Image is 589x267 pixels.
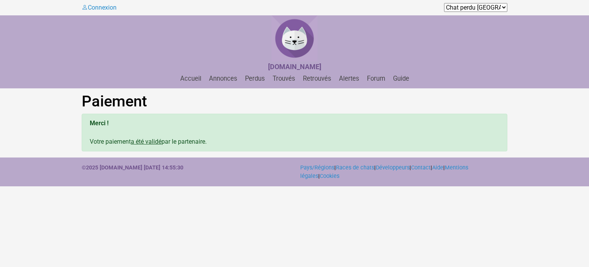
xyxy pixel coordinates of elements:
[294,164,513,180] div: | | | | | |
[90,119,109,127] b: Merci !
[270,75,298,82] a: Trouvés
[432,164,443,171] a: Aide
[82,4,117,11] a: Connexion
[268,63,321,71] a: [DOMAIN_NAME]
[82,92,507,111] h1: Paiement
[300,75,334,82] a: Retrouvés
[376,164,410,171] a: Développeurs
[271,15,318,61] img: Chat Perdu France
[336,75,362,82] a: Alertes
[336,164,374,171] a: Races de chats
[411,164,431,171] a: Contact
[82,114,507,151] div: Votre paiement par le partenaire.
[242,75,268,82] a: Perdus
[364,75,388,82] a: Forum
[131,138,161,145] u: a été validé
[206,75,240,82] a: Annonces
[300,164,334,171] a: Pays/Régions
[300,164,468,179] a: Mentions légales
[390,75,412,82] a: Guide
[82,164,183,171] strong: ©2025 [DOMAIN_NAME] [DATE] 14:55:30
[177,75,204,82] a: Accueil
[320,173,339,179] a: Cookies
